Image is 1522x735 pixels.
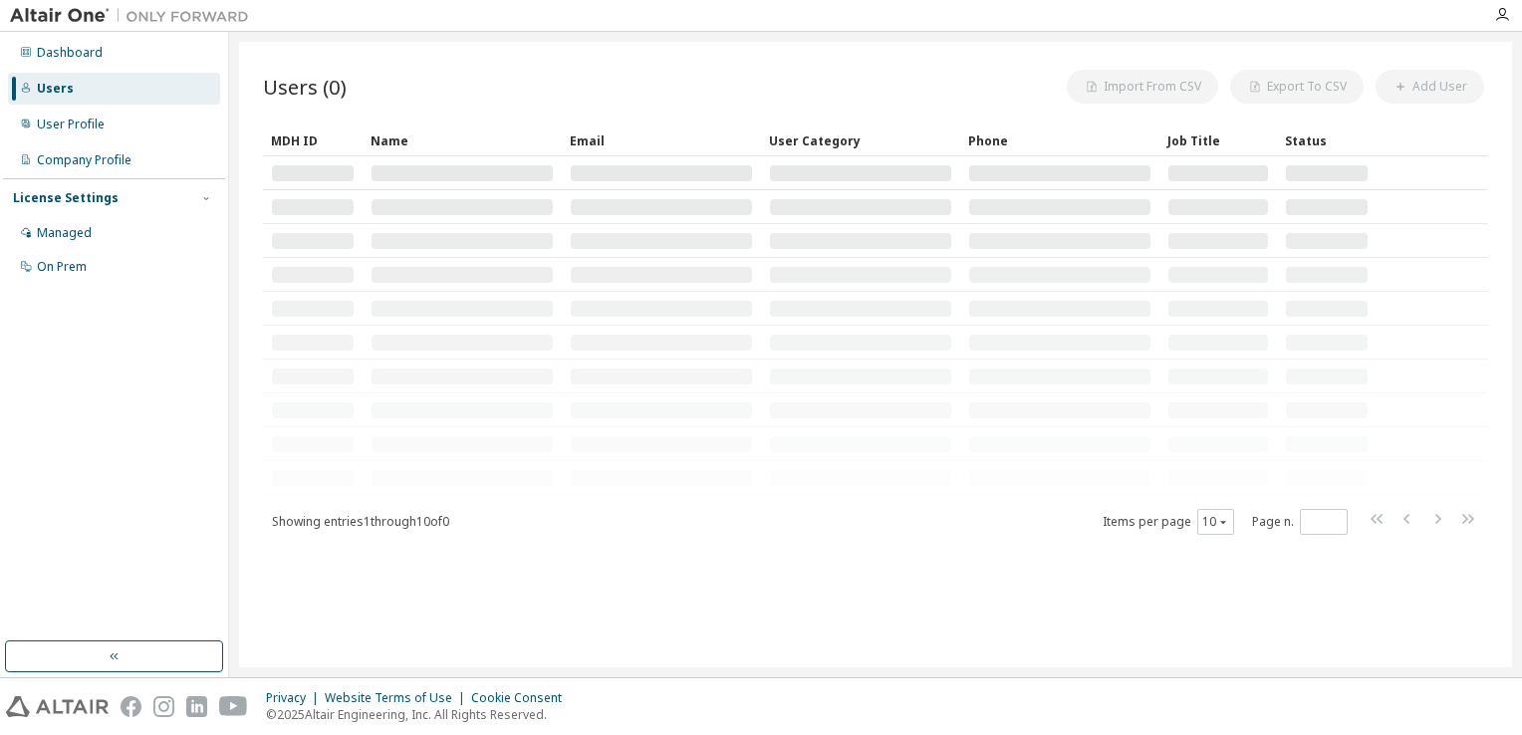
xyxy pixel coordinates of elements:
div: Website Terms of Use [325,690,471,706]
div: Dashboard [37,45,103,61]
button: Export To CSV [1230,70,1364,104]
div: Privacy [266,690,325,706]
div: Status [1285,124,1369,156]
img: instagram.svg [153,696,174,717]
div: Managed [37,225,92,241]
img: youtube.svg [219,696,248,717]
img: linkedin.svg [186,696,207,717]
div: Users [37,81,74,97]
div: License Settings [13,190,119,206]
div: Email [570,124,753,156]
div: Phone [968,124,1151,156]
div: MDH ID [271,124,355,156]
button: Add User [1376,70,1484,104]
span: Users (0) [263,73,347,101]
span: Items per page [1103,509,1234,535]
span: Showing entries 1 through 10 of 0 [272,513,449,530]
img: Altair One [10,6,259,26]
div: On Prem [37,259,87,275]
div: Name [371,124,554,156]
img: facebook.svg [121,696,141,717]
div: User Category [769,124,952,156]
img: altair_logo.svg [6,696,109,717]
div: Cookie Consent [471,690,574,706]
div: Company Profile [37,152,131,168]
button: 10 [1202,514,1229,530]
span: Page n. [1252,509,1348,535]
div: Job Title [1167,124,1269,156]
button: Import From CSV [1067,70,1218,104]
p: © 2025 Altair Engineering, Inc. All Rights Reserved. [266,706,574,723]
div: User Profile [37,117,105,132]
